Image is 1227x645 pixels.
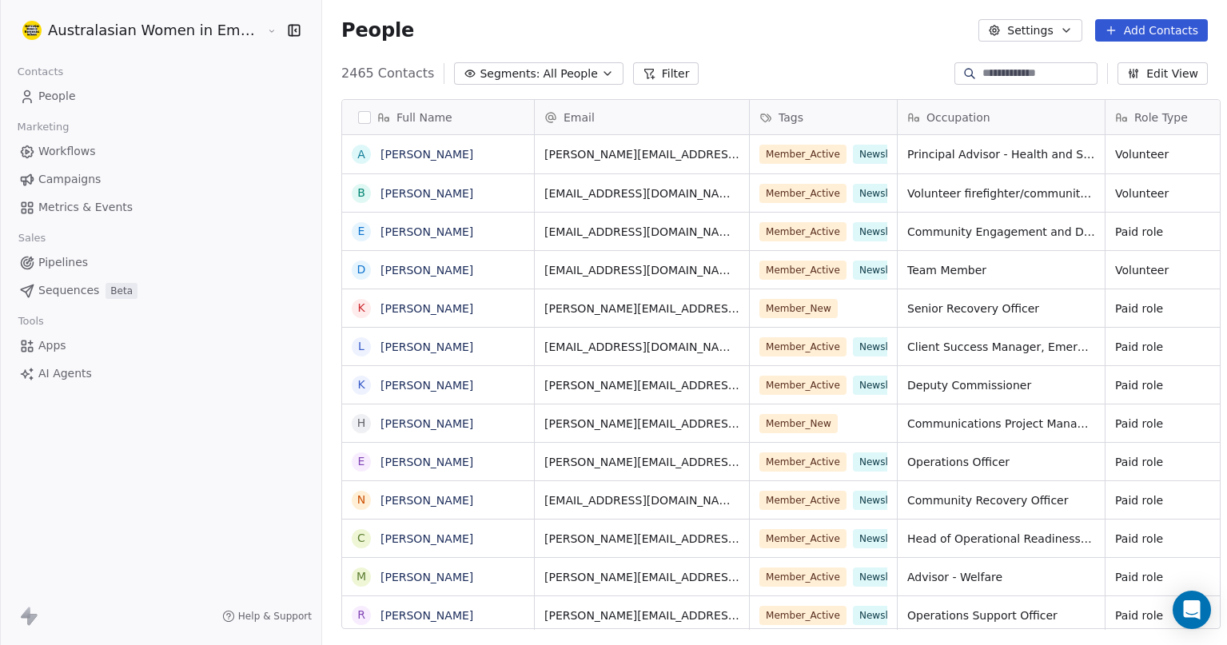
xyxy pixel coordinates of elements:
[380,264,473,277] a: [PERSON_NAME]
[13,138,309,165] a: Workflows
[11,309,50,333] span: Tools
[19,17,255,44] button: Australasian Women in Emergencies Network
[907,416,1095,432] span: Communications Project Manager
[633,62,699,85] button: Filter
[907,301,1095,317] span: Senior Recovery Officer
[222,610,312,623] a: Help & Support
[759,491,847,510] span: Member_Active
[759,376,847,395] span: Member_Active
[759,452,847,472] span: Member_Active
[853,529,974,548] span: Newsletter_Subscriber
[38,337,66,354] span: Apps
[10,115,76,139] span: Marketing
[38,171,101,188] span: Campaigns
[759,606,847,625] span: Member_Active
[357,568,366,585] div: M
[544,569,739,585] span: [PERSON_NAME][EMAIL_ADDRESS][PERSON_NAME][DOMAIN_NAME]
[544,416,739,432] span: [PERSON_NAME][EMAIL_ADDRESS][PERSON_NAME][DOMAIN_NAME]
[342,100,534,134] div: Full Name
[357,261,366,278] div: D
[907,569,1095,585] span: Advisor - Welfare
[907,146,1095,162] span: Principal Advisor - Health and Safety
[106,283,137,299] span: Beta
[759,337,847,356] span: Member_Active
[853,145,974,164] span: Newsletter_Subscriber
[380,571,473,583] a: [PERSON_NAME]
[907,607,1095,623] span: Operations Support Officer
[544,224,739,240] span: [EMAIL_ADDRESS][DOMAIN_NAME]
[10,60,70,84] span: Contacts
[357,376,365,393] div: K
[544,607,739,623] span: [PERSON_NAME][EMAIL_ADDRESS][PERSON_NAME][DOMAIN_NAME]
[907,492,1095,508] span: Community Recovery Officer
[341,18,414,42] span: People
[238,610,312,623] span: Help & Support
[341,64,434,83] span: 2465 Contacts
[544,531,739,547] span: [PERSON_NAME][EMAIL_ADDRESS][PERSON_NAME][DOMAIN_NAME]
[13,249,309,276] a: Pipelines
[978,19,1082,42] button: Settings
[13,277,309,304] a: SequencesBeta
[759,145,847,164] span: Member_Active
[1134,109,1188,125] span: Role Type
[380,379,473,392] a: [PERSON_NAME]
[380,340,473,353] a: [PERSON_NAME]
[853,567,974,587] span: Newsletter_Subscriber
[357,185,365,201] div: B
[750,100,897,134] div: Tags
[380,302,473,315] a: [PERSON_NAME]
[380,417,473,430] a: [PERSON_NAME]
[357,607,365,623] div: R
[544,339,739,355] span: [EMAIL_ADDRESS][DOMAIN_NAME]
[907,339,1095,355] span: Client Success Manager, Emergency Management
[480,66,540,82] span: Segments:
[544,377,739,393] span: [PERSON_NAME][EMAIL_ADDRESS][PERSON_NAME][DOMAIN_NAME]
[853,491,974,510] span: Newsletter_Subscriber
[564,109,595,125] span: Email
[13,83,309,109] a: People
[759,184,847,203] span: Member_Active
[779,109,803,125] span: Tags
[535,100,749,134] div: Email
[907,531,1095,547] span: Head of Operational Readiness and Response and Group Controller
[759,299,838,318] span: Member_New
[38,143,96,160] span: Workflows
[1117,62,1208,85] button: Edit View
[907,185,1095,201] span: Volunteer firefighter/community educator
[1095,19,1208,42] button: Add Contacts
[38,282,99,299] span: Sequences
[759,222,847,241] span: Member_Active
[1173,591,1211,629] div: Open Intercom Messenger
[357,415,366,432] div: H
[358,453,365,470] div: E
[907,262,1095,278] span: Team Member
[853,337,974,356] span: Newsletter_Subscriber
[544,185,739,201] span: [EMAIL_ADDRESS][DOMAIN_NAME]
[11,226,53,250] span: Sales
[380,609,473,622] a: [PERSON_NAME]
[396,109,452,125] span: Full Name
[380,532,473,545] a: [PERSON_NAME]
[544,454,739,470] span: [PERSON_NAME][EMAIL_ADDRESS][DOMAIN_NAME]
[358,338,365,355] div: L
[853,452,974,472] span: Newsletter_Subscriber
[544,492,739,508] span: [EMAIL_ADDRESS][DOMAIN_NAME]
[358,223,365,240] div: E
[907,454,1095,470] span: Operations Officer
[13,194,309,221] a: Metrics & Events
[380,456,473,468] a: [PERSON_NAME]
[853,376,974,395] span: Newsletter_Subscriber
[759,529,847,548] span: Member_Active
[38,199,133,216] span: Metrics & Events
[926,109,990,125] span: Occupation
[759,567,847,587] span: Member_Active
[853,606,974,625] span: Newsletter_Subscriber
[898,100,1105,134] div: Occupation
[22,21,42,40] img: Logo%20A%20white%20300x300.png
[853,222,974,241] span: Newsletter_Subscriber
[357,530,365,547] div: C
[38,365,92,382] span: AI Agents
[544,301,739,317] span: [PERSON_NAME][EMAIL_ADDRESS][PERSON_NAME][DOMAIN_NAME]
[853,184,974,203] span: Newsletter_Subscriber
[357,300,365,317] div: K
